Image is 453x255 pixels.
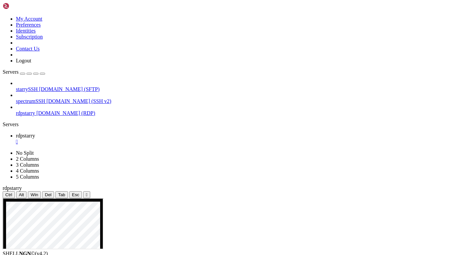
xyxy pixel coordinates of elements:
span: rdpstarry [16,133,35,138]
span: Esc [72,192,79,197]
span: spectrumSSH [16,98,45,104]
li: starrySSH [DOMAIN_NAME] (SFTP) [16,80,450,92]
a: starrySSH [DOMAIN_NAME] (SFTP) [16,86,450,92]
span: rdpstarry [3,185,22,191]
a: 3 Columns [16,162,39,168]
a: Preferences [16,22,41,28]
span: starrySSH [16,86,38,92]
a: Identities [16,28,36,34]
button: Win [28,191,41,198]
span: Alt [19,192,24,197]
a: Subscription [16,34,43,40]
button: Alt [16,191,27,198]
button: Del [42,191,54,198]
a: 5 Columns [16,174,39,180]
span: Servers [3,69,19,75]
span: Win [31,192,38,197]
a: rdpstarry [16,133,450,145]
a:  [16,139,450,145]
span: rdpstarry [16,110,35,116]
div: Servers [3,122,450,127]
li: rdpstarry [DOMAIN_NAME] (RDP) [16,104,450,116]
a: 4 Columns [16,168,39,174]
button:  [83,191,90,198]
div:  [86,192,88,197]
li: spectrumSSH [DOMAIN_NAME] (SSH v2) [16,92,450,104]
a: No Split [16,150,34,156]
button: Ctrl [3,191,15,198]
button: Tab [55,191,68,198]
span: Del [45,192,51,197]
span: Ctrl [5,192,12,197]
a: My Account [16,16,42,22]
span: [DOMAIN_NAME] (SSH v2) [46,98,111,104]
img: Shellngn [3,3,41,9]
a: Contact Us [16,46,40,51]
span: [DOMAIN_NAME] (SFTP) [39,86,100,92]
a: spectrumSSH [DOMAIN_NAME] (SSH v2) [16,98,450,104]
span: Tab [58,192,65,197]
span: [DOMAIN_NAME] (RDP) [36,110,95,116]
a: 2 Columns [16,156,39,162]
button: Esc [69,191,82,198]
a: Servers [3,69,45,75]
a: Logout [16,58,31,63]
a: rdpstarry [DOMAIN_NAME] (RDP) [16,110,450,116]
